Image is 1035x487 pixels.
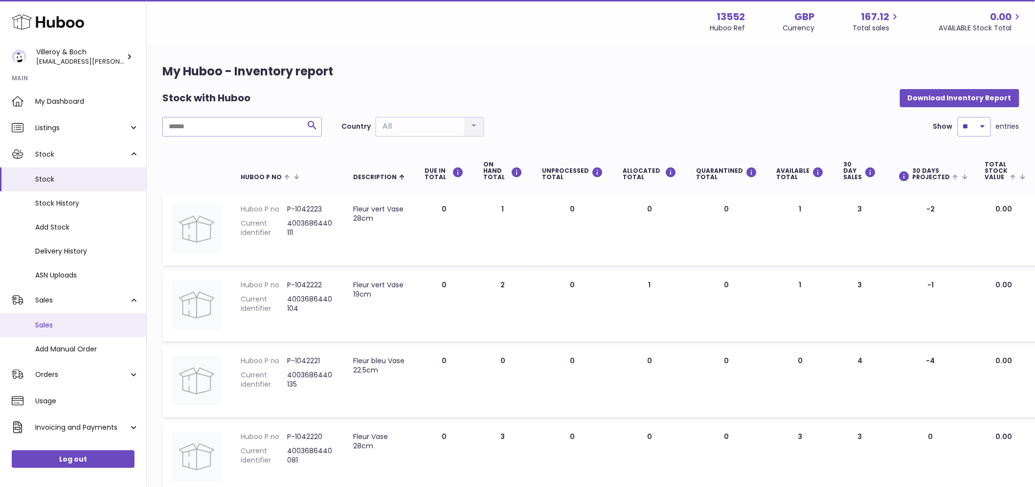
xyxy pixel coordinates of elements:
td: 1 [473,195,532,266]
span: ASN Uploads [35,271,139,280]
td: 1 [767,271,834,342]
span: entries [996,122,1019,131]
td: 2 [473,271,532,342]
span: 0.00 [996,204,1012,214]
dt: Huboo P no [241,205,287,214]
span: Huboo P no [241,174,282,180]
dt: Huboo P no [241,356,287,366]
dd: P-1042221 [287,356,334,366]
div: Fleur Vase 28cm [353,432,405,451]
dd: P-1042223 [287,205,334,214]
span: Orders [35,370,129,379]
td: 0 [415,271,473,342]
h2: Stock with Huboo [162,92,250,105]
span: Listings [35,123,129,133]
td: 0 [532,271,613,342]
div: UNPROCESSED Total [542,167,603,180]
dt: Current identifier [241,371,287,389]
div: Huboo Ref [710,23,745,33]
label: Country [341,122,371,131]
span: 0.00 [990,10,1012,23]
span: Delivery History [35,247,139,256]
td: 0 [415,195,473,266]
td: -1 [886,271,975,342]
span: Sales [35,296,129,305]
span: Description [353,174,397,180]
span: 0.00 [996,432,1012,441]
h1: My Huboo - Inventory report [162,64,1019,79]
td: 0 [532,195,613,266]
span: 0.00 [996,356,1012,366]
td: 3 [834,271,886,342]
td: 3 [834,195,886,266]
td: -2 [886,195,975,266]
span: Stock [35,150,129,159]
td: 1 [613,271,686,342]
td: 4 [834,347,886,417]
span: AVAILABLE Stock Total [939,23,1023,33]
span: Add Manual Order [35,345,139,354]
div: QUARANTINED Total [696,167,757,180]
span: 30 DAYS PROJECTED [913,167,950,180]
a: 167.12 Total sales [853,10,901,33]
dt: Huboo P no [241,432,287,441]
div: ON HAND Total [483,161,522,181]
dd: 4003686440111 [287,219,334,237]
div: Fleur vert Vase 19cm [353,280,405,299]
span: Stock [35,175,139,184]
div: AVAILABLE Total [777,167,824,180]
td: 1 [767,195,834,266]
button: Download Inventory Report [900,89,1019,107]
dd: P-1042222 [287,280,334,290]
div: ALLOCATED Total [623,167,676,180]
div: DUE IN TOTAL [425,167,464,180]
dt: Huboo P no [241,280,287,290]
dd: 4003686440104 [287,295,334,313]
dt: Current identifier [241,219,287,237]
span: 0.00 [996,280,1012,290]
span: Add Stock [35,223,139,232]
div: Fleur bleu Vase 22.5cm [353,356,405,375]
td: 0 [415,347,473,417]
strong: GBP [795,10,815,23]
td: 0 [613,195,686,266]
span: My Dashboard [35,97,139,106]
td: 0 [473,347,532,417]
a: Log out [12,450,135,468]
img: product image [172,356,221,405]
span: [EMAIL_ADDRESS][PERSON_NAME][DOMAIN_NAME] [36,56,198,66]
div: Currency [783,23,815,33]
div: Fleur vert Vase 28cm [353,205,405,223]
span: Stock History [35,199,139,208]
span: Sales [35,321,139,330]
td: 0 [613,347,686,417]
td: -4 [886,347,975,417]
div: Villeroy & Boch [36,47,124,66]
dd: P-1042220 [287,432,334,441]
span: Invoicing and Payments [35,423,129,432]
span: Total sales [853,23,901,33]
span: 0 [724,204,729,214]
img: product image [172,432,221,481]
img: product image [172,205,221,254]
td: 0 [767,347,834,417]
dd: 4003686440081 [287,446,334,465]
div: 30 DAY SALES [844,161,877,181]
td: 0 [532,347,613,417]
dd: 4003686440135 [287,371,334,389]
img: liu.rosanne@villeroy-boch.com [12,49,26,64]
label: Show [933,122,953,131]
span: Total stock value [985,161,1008,181]
span: 167.12 [861,10,890,23]
dt: Current identifier [241,446,287,465]
span: Usage [35,396,139,406]
dt: Current identifier [241,295,287,313]
a: 0.00 AVAILABLE Stock Total [939,10,1023,33]
strong: 13552 [717,10,745,23]
span: 0 [724,280,729,290]
span: 0 [724,356,729,366]
span: 0 [724,432,729,441]
img: product image [172,280,221,329]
